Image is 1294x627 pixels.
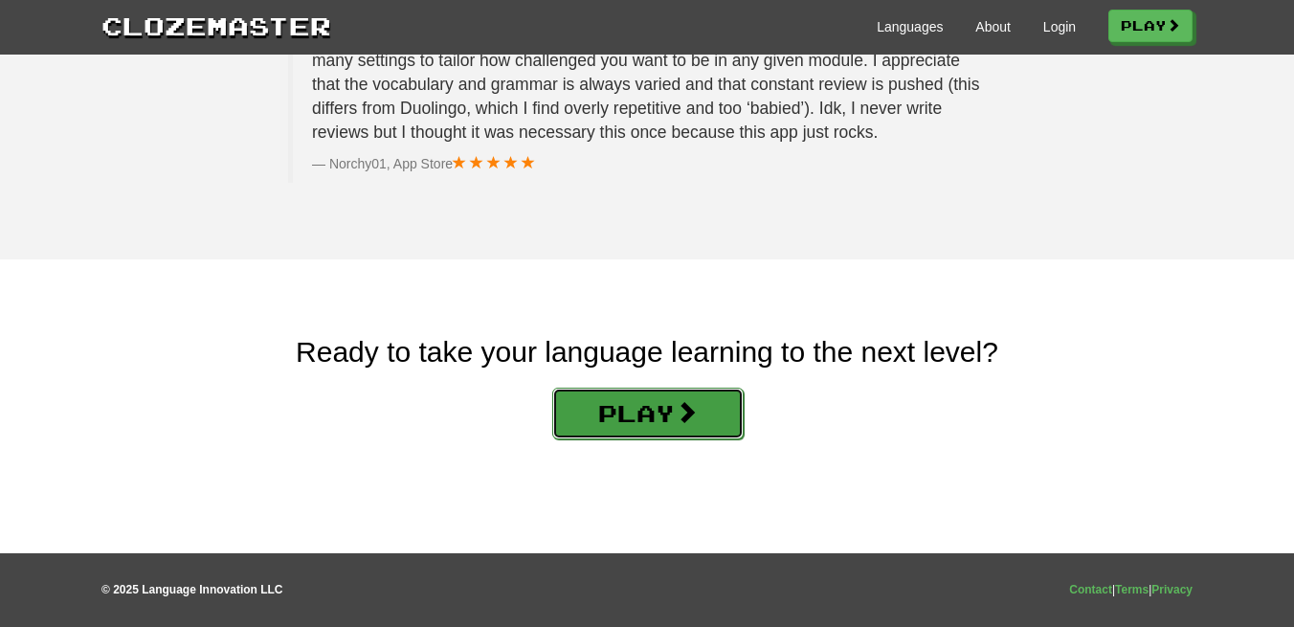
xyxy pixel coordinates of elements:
[1069,582,1193,598] div: | |
[1069,583,1112,596] a: Contact
[1115,583,1149,596] a: Terms
[101,583,283,596] strong: © 2025 Language Innovation LLC
[101,8,331,43] a: Clozemaster
[1108,10,1193,42] a: Play
[14,336,1280,368] h2: Ready to take your language learning to the next level?
[312,1,987,145] p: Actually the best language learning app I’ve come across. Has so many ways of interacting with yo...
[312,154,987,173] footer: Norchy01, App Store
[877,17,943,36] a: Languages
[1043,17,1076,36] a: Login
[552,388,744,439] a: Play
[975,17,1011,36] a: About
[1151,583,1193,596] a: Privacy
